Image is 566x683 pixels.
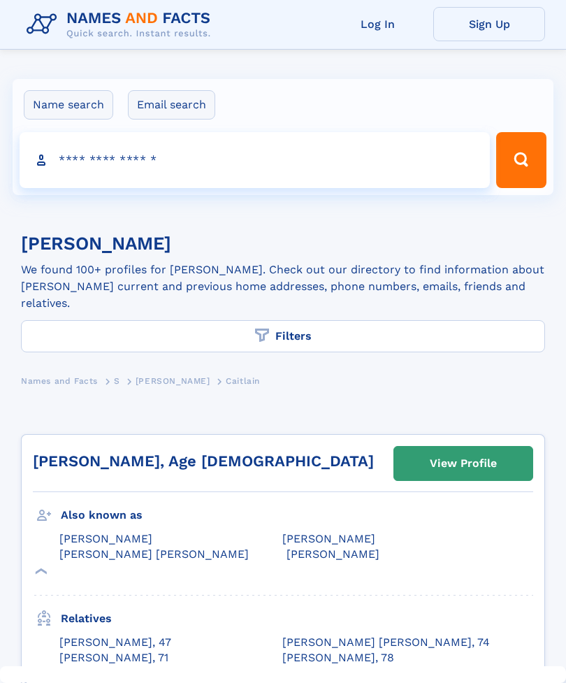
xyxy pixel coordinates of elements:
span: [PERSON_NAME] [282,532,375,545]
span: [PERSON_NAME] [59,532,152,545]
a: [PERSON_NAME] [136,372,210,389]
img: Logo Names and Facts [21,6,222,43]
span: S [114,376,120,386]
div: We found 100+ profiles for [PERSON_NAME]. Check out our directory to find information about [PERS... [21,261,545,317]
a: [PERSON_NAME], Age [DEMOGRAPHIC_DATA] [33,452,374,470]
a: S [114,372,120,389]
button: Search Button [496,132,546,188]
h3: Relatives [61,607,153,631]
span: [PERSON_NAME] [136,376,210,386]
a: [PERSON_NAME] [PERSON_NAME], 74 [282,635,490,650]
a: Log In [321,7,433,41]
a: [PERSON_NAME], 47 [59,635,171,650]
div: View Profile [430,447,497,480]
label: Filters [21,320,545,352]
label: Email search [128,90,215,120]
a: View Profile [394,447,532,480]
h1: [PERSON_NAME] [21,235,531,252]
span: [PERSON_NAME] [286,547,379,561]
label: Name search [24,90,113,120]
input: search input [20,132,490,188]
span: Caitlain [226,376,260,386]
div: ❯ [32,566,49,575]
a: Sign Up [433,7,545,41]
a: [PERSON_NAME], 78 [282,650,394,666]
a: Names and Facts [21,372,98,389]
h3: Also known as [61,503,153,527]
a: [PERSON_NAME], 71 [59,650,168,666]
span: [PERSON_NAME] [PERSON_NAME] [59,547,249,561]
